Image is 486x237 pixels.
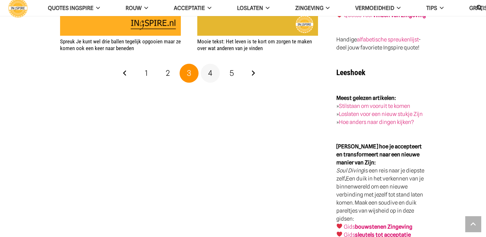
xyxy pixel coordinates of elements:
[145,68,148,78] span: 1
[426,5,437,11] span: TIPS
[357,36,419,43] a: alfabetische spreukenlijst
[336,167,364,173] em: Soul Diving
[158,64,177,83] a: Pagina 2
[336,143,422,165] strong: [PERSON_NAME] hoe je accepteert en transformeert naar een nieuwe manier van Zijn:
[373,12,426,18] strong: vinden van Zingeving
[137,64,156,83] a: Pagina 1
[337,223,342,229] img: ❤
[345,175,346,181] strong: .
[394,5,401,11] span: VERMOEIDHEID Menu
[336,94,426,126] p: » » »
[208,68,212,78] span: 4
[263,5,270,11] span: Loslaten Menu
[355,223,412,230] strong: bouwstenen Zingeving
[222,64,241,83] a: Pagina 5
[93,5,100,11] span: QUOTES INGSPIRE Menu
[473,0,486,16] a: Zoeken
[142,5,148,11] span: ROUW Menu
[197,38,312,51] a: Mooie tekst: Het leven is te kort om zorgen te maken over wat anderen van je vinden
[336,68,365,77] strong: Leeshoek
[337,231,342,237] img: ❤
[437,5,444,11] span: TIPS Menu
[344,223,412,230] a: Gidsbouwstenen Zingeving
[229,68,234,78] span: 5
[295,5,323,11] span: Zingeving
[336,36,426,52] p: Handige - deel jouw favoriete Ingspire quote!
[201,64,220,83] a: Pagina 4
[205,5,211,11] span: Acceptatie Menu
[60,38,181,51] a: Spreuk Je kunt wel drie ballen tegelijk opgooien maar ze komen ook een keer naar beneden
[237,5,263,11] span: Loslaten
[180,64,199,83] span: Pagina 3
[323,5,330,11] span: Zingeving Menu
[339,102,410,109] a: Stilstaan om vooruit te komen
[355,5,394,11] span: VERMOEIDHEID
[465,216,481,232] a: Terug naar top
[339,110,423,117] a: Loslaten voor een nieuw stukje Zijn
[126,5,142,11] span: ROUW
[174,5,205,11] span: Acceptatie
[339,119,414,125] a: Hoe anders naar dingen kijken?
[48,5,93,11] span: QUOTES INGSPIRE
[336,94,396,101] strong: Meest gelezen artikelen:
[166,68,170,78] span: 2
[344,12,426,18] a: Quotes voorvinden van Zingeving
[187,68,191,78] span: 3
